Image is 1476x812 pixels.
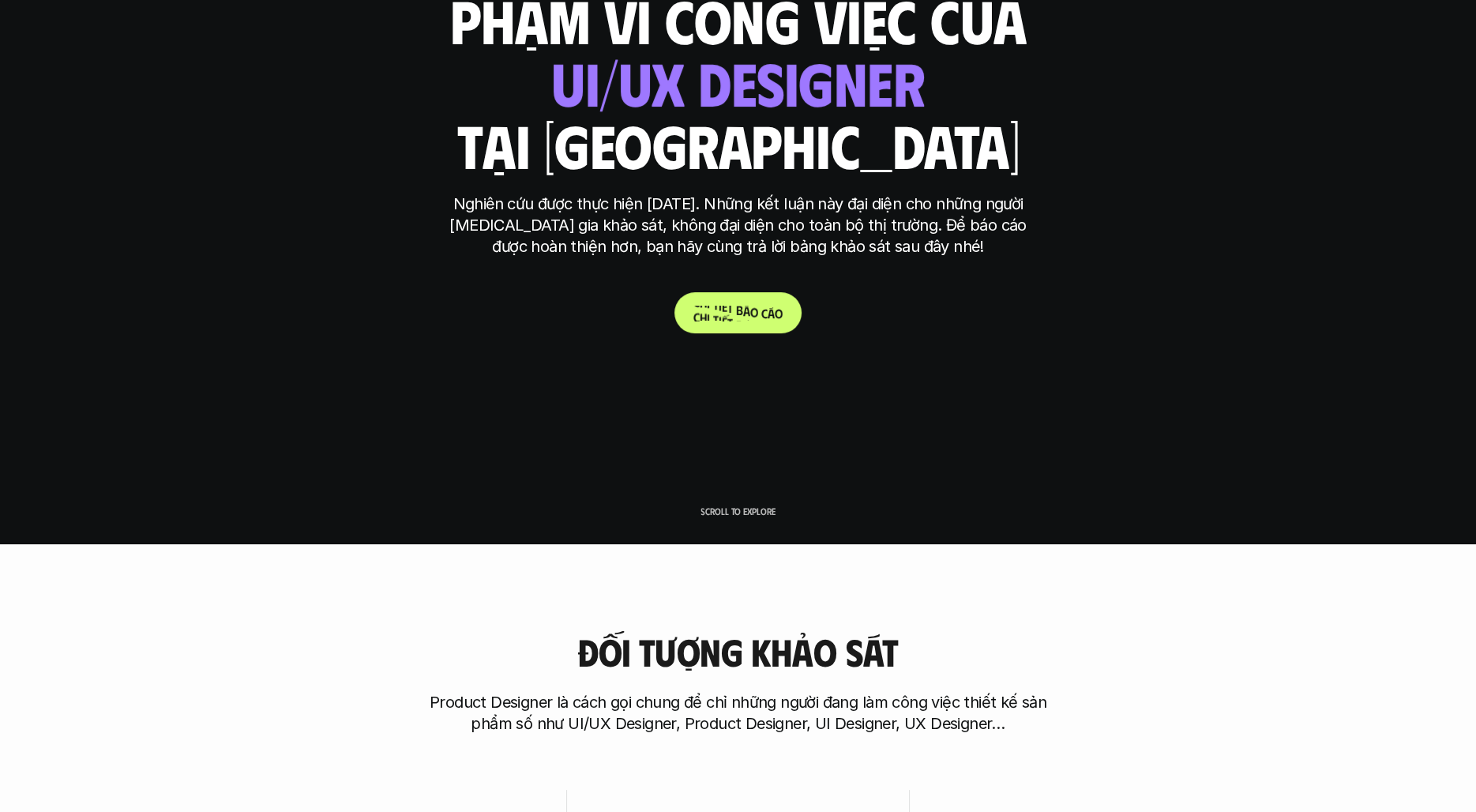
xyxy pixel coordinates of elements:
p: Product Designer là cách gọi chung để chỉ những người đang làm công việc thiết kế sản phẩm số như... [423,692,1054,735]
span: b [736,302,743,317]
p: Nghiên cứu được thực hiện [DATE]. Những kết luận này đại diện cho những người [MEDICAL_DATA] gia ... [442,194,1035,258]
span: o [750,304,758,319]
span: o [775,306,783,321]
span: á [743,303,750,318]
span: i [719,298,722,313]
span: t [713,297,719,312]
span: t [727,300,733,315]
span: i [707,295,710,310]
h1: tại [GEOGRAPHIC_DATA] [456,111,1020,178]
span: á [768,306,775,321]
h3: Đối tượng khảo sát [577,631,898,673]
span: h [700,295,707,310]
span: C [693,294,700,309]
p: Scroll to explore [700,506,776,517]
span: ế [722,299,727,314]
a: Chitiếtbáocáo [674,292,802,333]
span: c [761,306,768,321]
